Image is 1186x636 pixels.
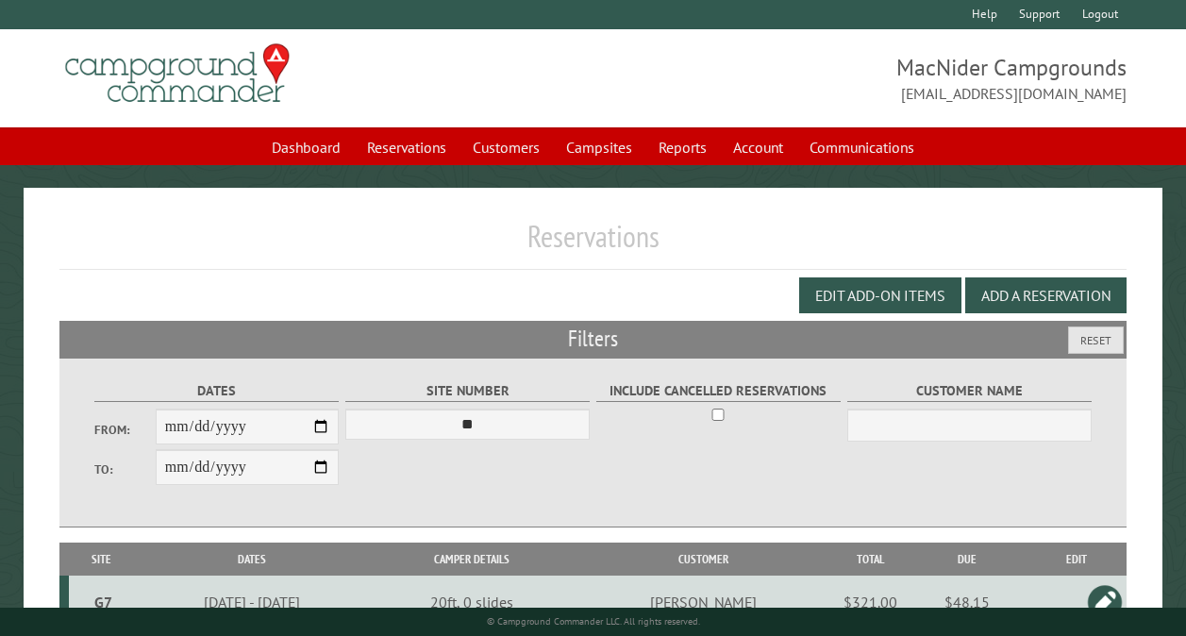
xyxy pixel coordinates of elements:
[1068,326,1124,354] button: Reset
[487,615,700,628] small: © Campground Commander LLC. All rights reserved.
[260,129,352,165] a: Dashboard
[833,543,909,576] th: Total
[574,576,832,629] td: [PERSON_NAME]
[94,460,156,478] label: To:
[833,576,909,629] td: $321.00
[647,129,718,165] a: Reports
[369,576,574,629] td: 20ft, 0 slides
[59,37,295,110] img: Campground Commander
[965,277,1127,313] button: Add a Reservation
[574,543,832,576] th: Customer
[555,129,643,165] a: Campsites
[59,321,1127,357] h2: Filters
[593,52,1128,105] span: MacNider Campgrounds [EMAIL_ADDRESS][DOMAIN_NAME]
[76,593,131,611] div: G7
[137,593,366,611] div: [DATE] - [DATE]
[909,576,1027,629] td: $48.15
[69,543,134,576] th: Site
[369,543,574,576] th: Camper Details
[94,421,156,439] label: From:
[345,380,590,402] label: Site Number
[847,380,1092,402] label: Customer Name
[356,129,458,165] a: Reservations
[134,543,369,576] th: Dates
[1027,543,1128,576] th: Edit
[722,129,794,165] a: Account
[799,277,961,313] button: Edit Add-on Items
[798,129,926,165] a: Communications
[59,218,1127,270] h1: Reservations
[461,129,551,165] a: Customers
[909,543,1027,576] th: Due
[596,380,841,402] label: Include Cancelled Reservations
[94,380,339,402] label: Dates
